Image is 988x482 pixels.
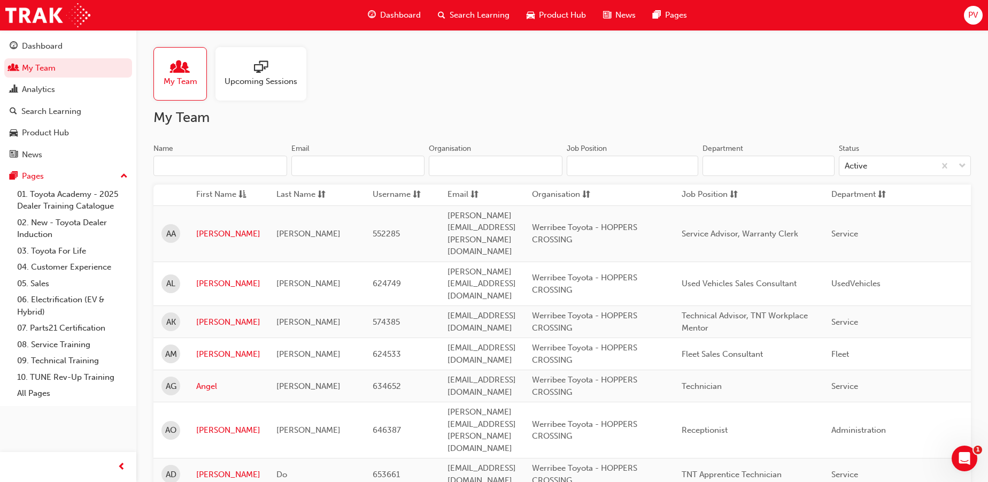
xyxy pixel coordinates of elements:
[532,223,637,244] span: Werribee Toyota - HOPPERS CROSSING
[13,186,132,215] a: 01. Toyota Academy - 2025 Dealer Training Catalogue
[644,4,696,26] a: pages-iconPages
[429,143,471,154] div: Organisation
[831,188,876,202] span: Department
[10,150,18,160] span: news-icon
[959,159,966,173] span: down-icon
[373,381,401,391] span: 634652
[276,188,315,202] span: Last Name
[373,425,401,435] span: 646387
[373,317,400,327] span: 574385
[276,279,341,288] span: [PERSON_NAME]
[5,3,90,27] a: Trak
[470,188,478,202] span: sorting-icon
[166,278,175,290] span: AL
[447,188,468,202] span: Email
[532,188,580,202] span: Organisation
[831,188,890,202] button: Departmentsorting-icon
[603,9,611,22] span: news-icon
[196,469,260,481] a: [PERSON_NAME]
[118,461,126,474] span: prev-icon
[13,215,132,243] a: 02. New - Toyota Dealer Induction
[13,353,132,369] a: 09. Technical Training
[22,83,55,96] div: Analytics
[10,64,18,73] span: people-icon
[166,316,176,328] span: AK
[615,9,636,21] span: News
[373,349,401,359] span: 624533
[682,425,728,435] span: Receptionist
[215,47,315,101] a: Upcoming Sessions
[429,4,518,26] a: search-iconSearch Learning
[10,85,18,95] span: chart-icon
[276,349,341,359] span: [PERSON_NAME]
[153,143,173,154] div: Name
[10,128,18,138] span: car-icon
[527,9,535,22] span: car-icon
[373,188,431,202] button: Usernamesorting-icon
[153,47,215,101] a: My Team
[4,102,132,121] a: Search Learning
[447,188,506,202] button: Emailsorting-icon
[373,470,400,479] span: 653661
[13,259,132,276] a: 04. Customer Experience
[682,311,808,333] span: Technical Advisor, TNT Workplace Mentor
[291,143,310,154] div: Email
[682,279,797,288] span: Used Vehicles Sales Consultant
[974,446,982,454] span: 1
[22,40,63,52] div: Dashboard
[153,109,971,126] h2: My Team
[447,211,516,257] span: [PERSON_NAME][EMAIL_ADDRESS][PERSON_NAME][DOMAIN_NAME]
[196,188,236,202] span: First Name
[165,424,176,437] span: AO
[532,273,637,295] span: Werribee Toyota - HOPPERS CROSSING
[13,369,132,386] a: 10. TUNE Rev-Up Training
[380,9,421,21] span: Dashboard
[4,166,132,186] button: Pages
[567,143,607,154] div: Job Position
[878,188,886,202] span: sorting-icon
[196,278,260,290] a: [PERSON_NAME]
[254,60,268,75] span: sessionType_ONLINE_URL-icon
[276,425,341,435] span: [PERSON_NAME]
[447,311,516,333] span: [EMAIL_ADDRESS][DOMAIN_NAME]
[164,75,197,88] span: My Team
[10,42,18,51] span: guage-icon
[238,188,246,202] span: asc-icon
[10,172,18,181] span: pages-icon
[368,9,376,22] span: guage-icon
[13,292,132,320] a: 06. Electrification (EV & Hybrid)
[196,380,260,393] a: Angel
[318,188,326,202] span: sorting-icon
[196,316,260,328] a: [PERSON_NAME]
[532,419,637,441] span: Werribee Toyota - HOPPERS CROSSING
[682,470,782,479] span: TNT Apprentice Technician
[166,228,176,240] span: AA
[413,188,421,202] span: sorting-icon
[730,188,738,202] span: sorting-icon
[196,228,260,240] a: [PERSON_NAME]
[845,160,867,172] div: Active
[447,407,516,453] span: [PERSON_NAME][EMAIL_ADDRESS][PERSON_NAME][DOMAIN_NAME]
[582,188,590,202] span: sorting-icon
[276,317,341,327] span: [PERSON_NAME]
[831,279,881,288] span: UsedVehicles
[120,170,128,183] span: up-icon
[196,188,255,202] button: First Nameasc-icon
[429,156,562,176] input: Organisation
[831,229,858,239] span: Service
[373,229,400,239] span: 552285
[831,349,849,359] span: Fleet
[539,9,586,21] span: Product Hub
[276,229,341,239] span: [PERSON_NAME]
[359,4,429,26] a: guage-iconDashboard
[682,229,798,239] span: Service Advisor, Warranty Clerk
[276,381,341,391] span: [PERSON_NAME]
[532,311,637,333] span: Werribee Toyota - HOPPERS CROSSING
[682,349,763,359] span: Fleet Sales Consultant
[4,58,132,78] a: My Team
[196,424,260,437] a: [PERSON_NAME]
[532,188,591,202] button: Organisationsorting-icon
[276,470,287,479] span: Do
[968,9,978,21] span: PV
[831,425,886,435] span: Administration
